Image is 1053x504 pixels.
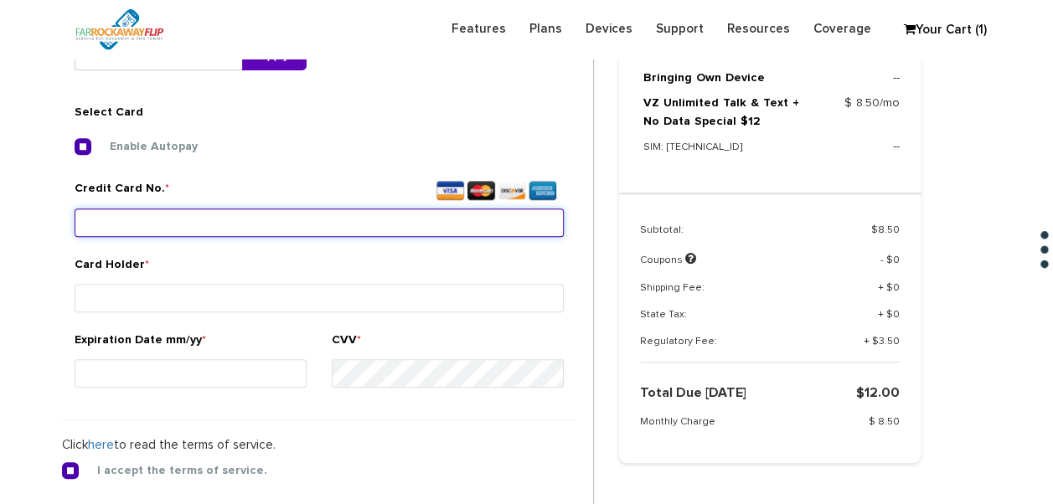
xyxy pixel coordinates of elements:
[640,336,817,363] td: Regulatory Fee:
[878,226,900,236] span: 8.50
[817,309,900,336] td: + $
[88,439,114,451] a: here
[75,104,307,121] h4: Select Card
[640,387,746,400] strong: Total Due [DATE]
[816,69,900,95] td: --
[817,281,900,308] td: + $
[817,336,900,363] td: + $
[332,332,361,356] label: CVV
[640,281,817,308] td: Shipping Fee:
[644,13,715,45] a: Support
[802,13,883,45] a: Coverage
[893,311,900,321] span: 0
[431,180,564,205] img: visa-card-icon-10.jpg
[75,332,206,356] label: Expiration Date mm/yy
[643,73,765,85] a: Bringing Own Device
[72,463,267,478] label: I accept the terms of service.
[62,439,276,451] span: Click to read the terms of service.
[640,309,817,336] td: State Tax:
[896,18,979,43] a: Your Cart (1)
[893,256,900,266] span: 0
[816,138,900,172] td: --
[715,13,802,45] a: Resources
[640,251,817,281] td: Coupons
[574,13,644,45] a: Devices
[75,180,564,204] label: Credit Card No.
[817,224,900,251] td: $
[440,13,518,45] a: Features
[640,224,817,251] td: Subtotal:
[856,387,900,400] strong: $
[893,283,900,293] span: 0
[85,139,198,154] label: Enable Autopay
[518,13,574,45] a: Plans
[643,98,799,128] a: VZ Unlimited Talk & Text + No Data Special $12
[816,95,900,138] td: $ 8.50/mo
[823,416,899,443] td: $ 8.50
[75,256,149,280] label: Card Holder
[865,387,900,400] span: 12.00
[643,139,816,157] p: SIM: [TECHNICAL_ID]
[640,416,824,443] td: Monthly Charge
[879,337,900,347] span: 3.50
[817,251,900,281] td: - $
